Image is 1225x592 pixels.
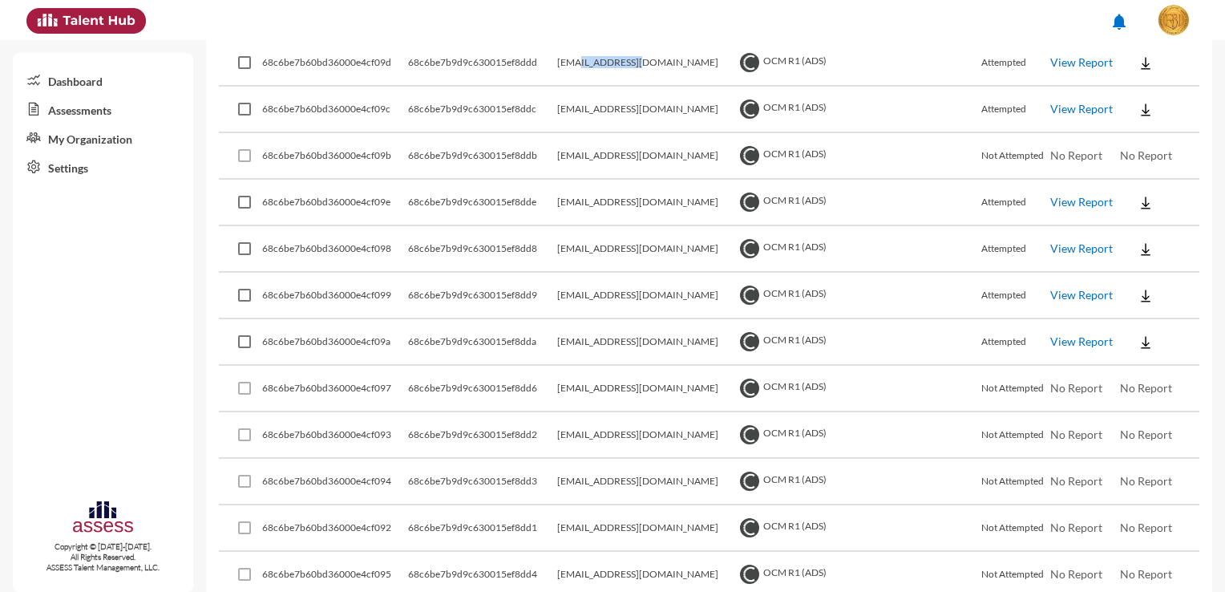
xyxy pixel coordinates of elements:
img: assesscompany-logo.png [71,499,135,538]
td: 68c6be7b9d9c630015ef8dd8 [408,226,557,273]
a: Assessments [13,95,193,124]
td: OCM R1 (ADS) [736,459,981,505]
a: View Report [1050,335,1113,348]
td: Attempted [981,40,1051,87]
td: 68c6be7b9d9c630015ef8dd9 [408,273,557,319]
td: OCM R1 (ADS) [736,273,981,319]
td: [EMAIL_ADDRESS][DOMAIN_NAME] [557,133,736,180]
td: [EMAIL_ADDRESS][DOMAIN_NAME] [557,459,736,505]
td: OCM R1 (ADS) [736,40,981,87]
td: 68c6be7b60bd36000e4cf098 [262,226,408,273]
mat-icon: notifications [1110,12,1129,31]
td: OCM R1 (ADS) [736,133,981,180]
a: View Report [1050,102,1113,116]
td: Not Attempted [981,366,1051,412]
span: No Report [1120,148,1172,162]
td: [EMAIL_ADDRESS][DOMAIN_NAME] [557,366,736,412]
td: Attempted [981,180,1051,226]
span: No Report [1050,474,1102,488]
a: Settings [13,152,193,181]
td: OCM R1 (ADS) [736,412,981,459]
span: No Report [1050,567,1102,581]
td: 68c6be7b9d9c630015ef8dda [408,319,557,366]
td: OCM R1 (ADS) [736,505,981,552]
td: OCM R1 (ADS) [736,87,981,133]
td: [EMAIL_ADDRESS][DOMAIN_NAME] [557,87,736,133]
span: No Report [1050,428,1102,441]
a: View Report [1050,241,1113,255]
p: Copyright © [DATE]-[DATE]. All Rights Reserved. ASSESS Talent Management, LLC. [13,541,193,573]
td: 68c6be7b60bd36000e4cf094 [262,459,408,505]
span: No Report [1120,428,1172,441]
span: No Report [1050,381,1102,395]
td: [EMAIL_ADDRESS][DOMAIN_NAME] [557,226,736,273]
td: 68c6be7b60bd36000e4cf09c [262,87,408,133]
a: My Organization [13,124,193,152]
span: No Report [1050,521,1102,534]
td: OCM R1 (ADS) [736,366,981,412]
td: 68c6be7b9d9c630015ef8ddd [408,40,557,87]
td: [EMAIL_ADDRESS][DOMAIN_NAME] [557,273,736,319]
td: OCM R1 (ADS) [736,226,981,273]
td: 68c6be7b60bd36000e4cf097 [262,366,408,412]
td: 68c6be7b60bd36000e4cf092 [262,505,408,552]
td: Attempted [981,319,1051,366]
td: Not Attempted [981,459,1051,505]
td: 68c6be7b9d9c630015ef8dd6 [408,366,557,412]
a: Dashboard [13,66,193,95]
span: No Report [1120,567,1172,581]
td: 68c6be7b9d9c630015ef8ddc [408,87,557,133]
td: 68c6be7b9d9c630015ef8ddb [408,133,557,180]
td: [EMAIL_ADDRESS][DOMAIN_NAME] [557,505,736,552]
td: 68c6be7b60bd36000e4cf09d [262,40,408,87]
a: View Report [1050,288,1113,302]
td: Not Attempted [981,505,1051,552]
td: [EMAIL_ADDRESS][DOMAIN_NAME] [557,40,736,87]
span: No Report [1120,381,1172,395]
td: 68c6be7b9d9c630015ef8dd3 [408,459,557,505]
td: OCM R1 (ADS) [736,319,981,366]
td: 68c6be7b60bd36000e4cf09e [262,180,408,226]
td: [EMAIL_ADDRESS][DOMAIN_NAME] [557,412,736,459]
td: 68c6be7b60bd36000e4cf093 [262,412,408,459]
td: 68c6be7b60bd36000e4cf09b [262,133,408,180]
td: Not Attempted [981,412,1051,459]
td: 68c6be7b60bd36000e4cf099 [262,273,408,319]
a: View Report [1050,195,1113,209]
td: Not Attempted [981,133,1051,180]
td: OCM R1 (ADS) [736,180,981,226]
td: Attempted [981,273,1051,319]
span: No Report [1120,521,1172,534]
span: No Report [1120,474,1172,488]
a: View Report [1050,55,1113,69]
td: 68c6be7b9d9c630015ef8dd2 [408,412,557,459]
td: 68c6be7b9d9c630015ef8dde [408,180,557,226]
td: [EMAIL_ADDRESS][DOMAIN_NAME] [557,180,736,226]
td: Attempted [981,226,1051,273]
td: Attempted [981,87,1051,133]
td: 68c6be7b9d9c630015ef8dd1 [408,505,557,552]
td: 68c6be7b60bd36000e4cf09a [262,319,408,366]
td: [EMAIL_ADDRESS][DOMAIN_NAME] [557,319,736,366]
span: No Report [1050,148,1102,162]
